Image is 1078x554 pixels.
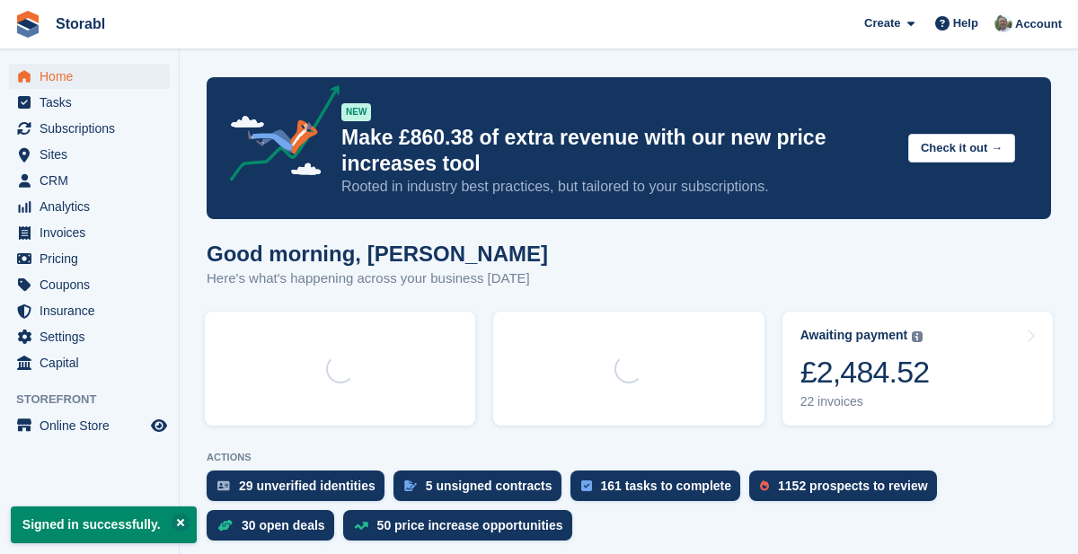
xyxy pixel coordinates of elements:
[778,479,928,493] div: 1152 prospects to review
[207,470,393,510] a: 29 unverified identities
[9,220,170,245] a: menu
[40,350,147,375] span: Capital
[601,479,732,493] div: 161 tasks to complete
[40,194,147,219] span: Analytics
[242,518,325,532] div: 30 open deals
[207,510,343,550] a: 30 open deals
[9,116,170,141] a: menu
[9,64,170,89] a: menu
[40,413,147,438] span: Online Store
[9,168,170,193] a: menu
[864,14,900,32] span: Create
[404,480,417,491] img: contract_signature_icon-13c848040528278c33f63329250d36e43548de30e8caae1d1a13099fd9432cc5.svg
[215,85,340,188] img: price-adjustments-announcement-icon-8257ccfd72463d97f412b2fc003d46551f7dbcb40ab6d574587a9cd5c0d94...
[40,246,147,271] span: Pricing
[207,242,548,266] h1: Good morning, [PERSON_NAME]
[40,324,147,349] span: Settings
[9,142,170,167] a: menu
[800,328,908,343] div: Awaiting payment
[782,312,1053,426] a: Awaiting payment £2,484.52 22 invoices
[239,479,376,493] div: 29 unverified identities
[800,354,930,391] div: £2,484.52
[953,14,978,32] span: Help
[40,116,147,141] span: Subscriptions
[341,103,371,121] div: NEW
[16,391,179,409] span: Storefront
[1015,15,1062,33] span: Account
[40,90,147,115] span: Tasks
[354,522,368,530] img: price_increase_opportunities-93ffe204e8149a01c8c9dc8f82e8f89637d9d84a8eef4429ea346261dce0b2c0.svg
[570,470,750,510] a: 161 tasks to complete
[994,14,1012,32] img: Peter Moxon
[217,519,233,532] img: deal-1b604bf984904fb50ccaf53a9ad4b4a5d6e5aea283cecdc64d6e3604feb123c2.svg
[40,220,147,245] span: Invoices
[343,510,581,550] a: 50 price increase opportunities
[11,506,197,543] p: Signed in successfully.
[9,413,170,438] a: menu
[207,452,1051,463] p: ACTIONS
[148,415,170,436] a: Preview store
[341,177,894,197] p: Rooted in industry best practices, but tailored to your subscriptions.
[749,470,946,510] a: 1152 prospects to review
[9,298,170,323] a: menu
[426,479,552,493] div: 5 unsigned contracts
[40,298,147,323] span: Insurance
[40,64,147,89] span: Home
[908,134,1015,163] button: Check it out →
[217,480,230,491] img: verify_identity-adf6edd0f0f0b5bbfe63781bf79b02c33cf7c696d77639b501bdc392416b5a36.svg
[377,518,563,532] div: 50 price increase opportunities
[9,194,170,219] a: menu
[9,90,170,115] a: menu
[9,350,170,375] a: menu
[760,480,769,491] img: prospect-51fa495bee0391a8d652442698ab0144808aea92771e9ea1ae160a38d050c398.svg
[581,480,592,491] img: task-75834270c22a3079a89374b754ae025e5fb1db73e45f91037f5363f120a921f8.svg
[40,272,147,297] span: Coupons
[912,331,923,342] img: icon-info-grey-7440780725fd019a000dd9b08b2336e03edf1995a4989e88bcd33f0948082b44.svg
[14,11,41,38] img: stora-icon-8386f47178a22dfd0bd8f6a31ec36ba5ce8667c1dd55bd0f319d3a0aa187defe.svg
[800,394,930,409] div: 22 invoices
[393,470,570,510] a: 5 unsigned contracts
[9,272,170,297] a: menu
[40,168,147,193] span: CRM
[9,246,170,271] a: menu
[49,9,112,39] a: Storabl
[40,142,147,167] span: Sites
[207,268,548,289] p: Here's what's happening across your business [DATE]
[341,125,894,177] p: Make £860.38 of extra revenue with our new price increases tool
[9,324,170,349] a: menu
